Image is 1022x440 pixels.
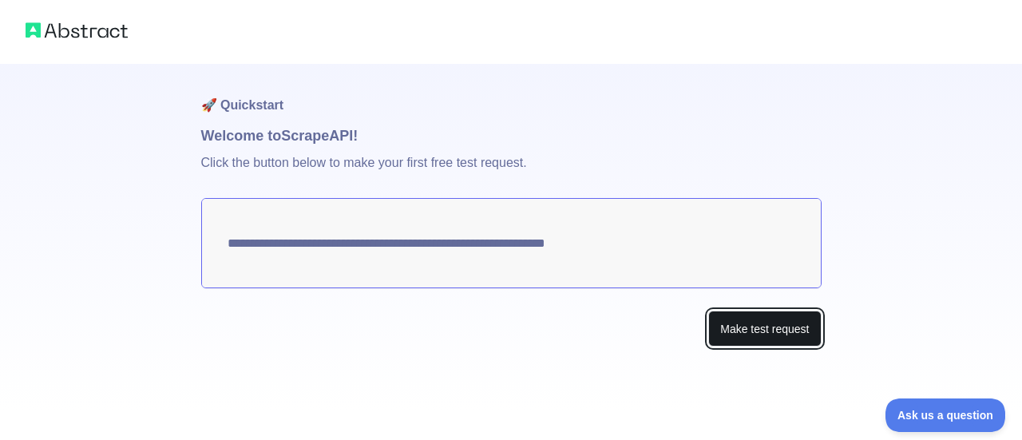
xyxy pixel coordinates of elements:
[26,19,128,42] img: Abstract logo
[201,64,822,125] h1: 🚀 Quickstart
[885,398,1006,432] iframe: Toggle Customer Support
[201,147,822,198] p: Click the button below to make your first free test request.
[201,125,822,147] h1: Welcome to Scrape API!
[708,311,821,347] button: Make test request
